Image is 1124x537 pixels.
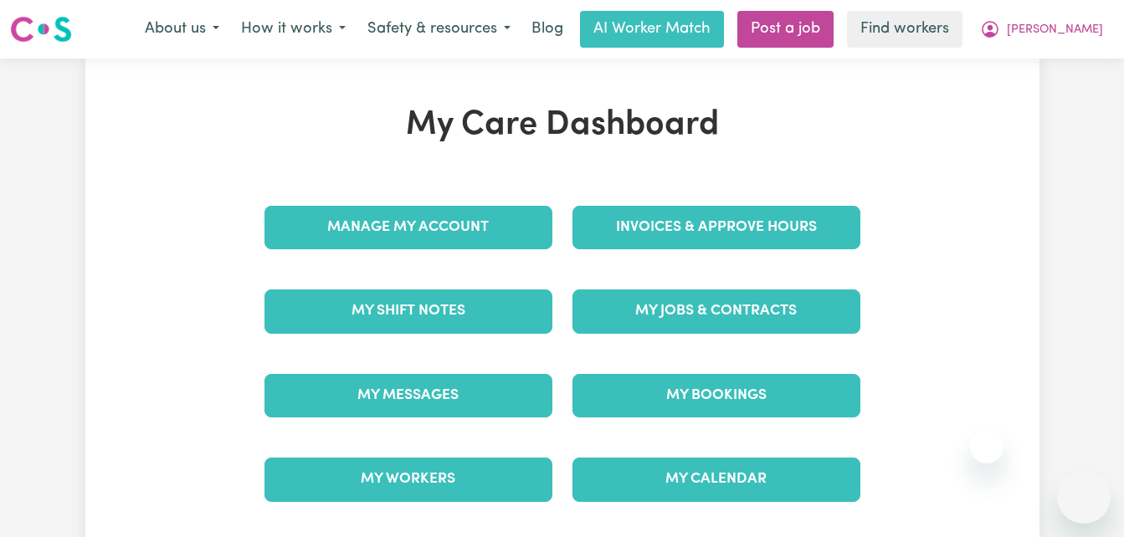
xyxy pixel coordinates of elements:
a: My Bookings [572,374,860,417]
img: Careseekers logo [10,14,72,44]
h1: My Care Dashboard [254,105,870,146]
a: My Calendar [572,458,860,501]
a: My Shift Notes [264,289,552,333]
a: My Workers [264,458,552,501]
a: My Jobs & Contracts [572,289,860,333]
button: About us [134,12,230,47]
a: Invoices & Approve Hours [572,206,860,249]
iframe: Close message [970,430,1003,463]
a: Find workers [847,11,962,48]
a: AI Worker Match [580,11,724,48]
button: Safety & resources [357,12,521,47]
button: How it works [230,12,357,47]
a: Post a job [737,11,834,48]
a: Manage My Account [264,206,552,249]
iframe: Button to launch messaging window [1057,470,1111,524]
a: My Messages [264,374,552,417]
a: Blog [521,11,573,48]
a: Careseekers logo [10,10,72,49]
button: My Account [969,12,1114,47]
span: [PERSON_NAME] [1007,21,1103,39]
